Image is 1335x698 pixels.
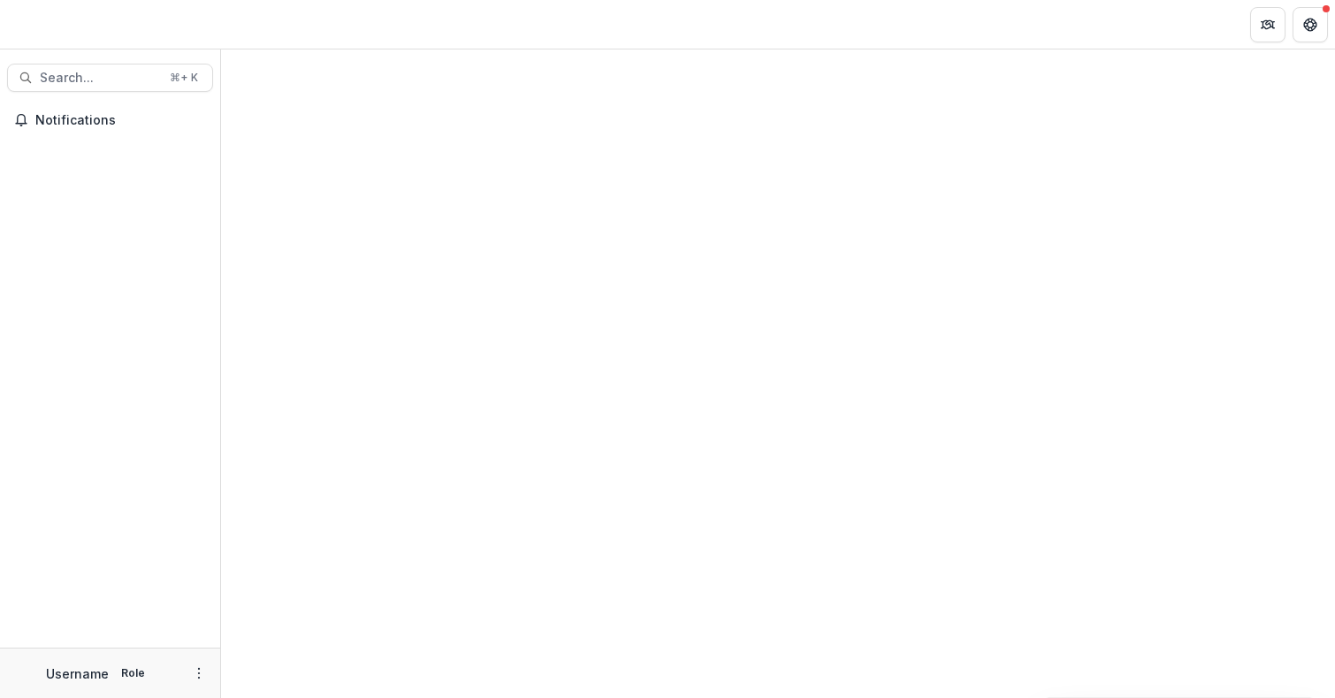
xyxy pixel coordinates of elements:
p: Username [46,664,109,683]
button: Partners [1250,7,1285,42]
button: Search... [7,64,213,92]
span: Search... [40,71,159,86]
button: Get Help [1293,7,1328,42]
nav: breadcrumb [228,11,303,37]
span: Notifications [35,113,206,128]
button: Notifications [7,106,213,134]
button: More [188,663,210,684]
div: ⌘ + K [166,68,202,87]
p: Role [116,665,150,681]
